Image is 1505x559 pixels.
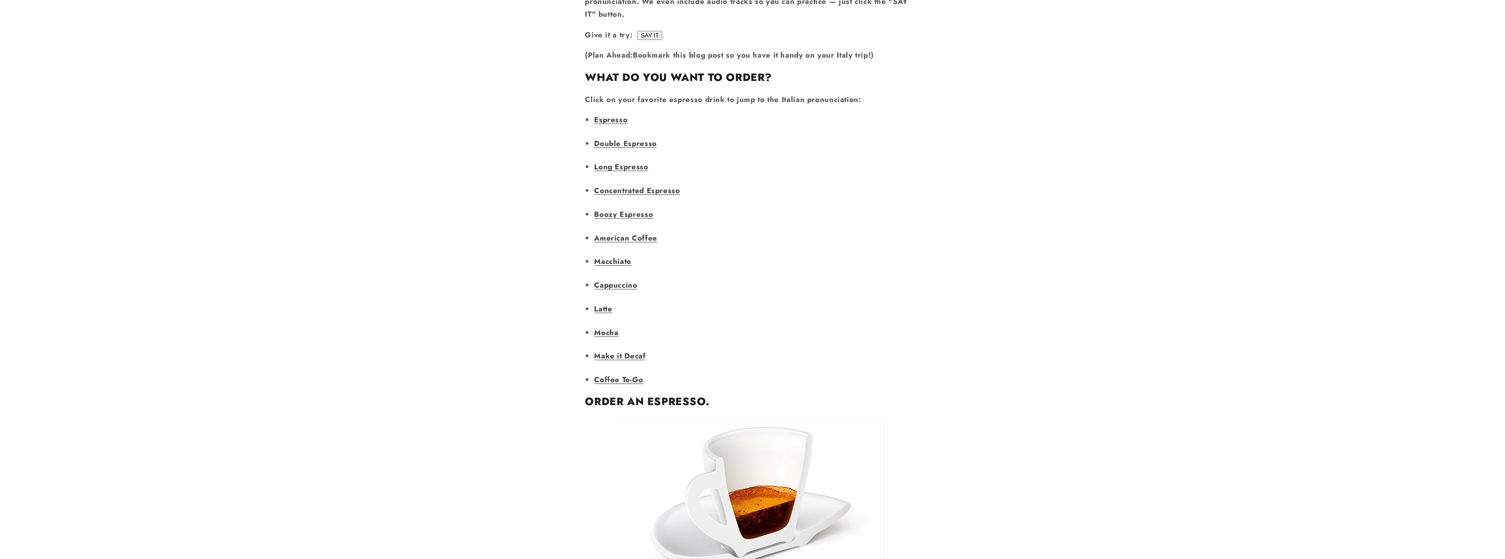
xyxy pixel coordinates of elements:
[594,351,646,361] a: Make it Decaf
[594,280,637,290] a: Cappuccino
[588,50,633,60] strong: Plan Ahead:
[594,374,643,385] a: Coffee To-Go
[594,161,648,172] a: Long Espresso
[594,303,612,314] a: Latte
[594,327,618,338] a: Mocha
[585,49,920,62] p: ( Bookmark this blog post so you have it handy on your Italy trip!)
[594,185,680,196] a: Concentrated Espresso
[585,93,920,106] p: Click on your favorite espresso drink to jump to the Italian pronunciation:
[594,256,631,267] a: Macchiato
[637,31,662,40] input: SAY IT
[585,70,920,84] h2: What do you want to order?
[594,209,653,219] a: Boozy Espresso
[585,29,920,42] p: Give it a try:
[594,138,656,149] a: Double Espresso
[585,395,920,408] h2: Order an espresso.
[594,114,627,125] a: Espresso
[594,233,657,243] a: American Coffee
